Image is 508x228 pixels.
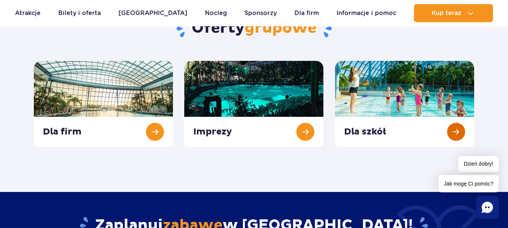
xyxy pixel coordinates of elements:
button: Kup teraz [414,4,493,22]
a: Atrakcje [15,4,41,22]
div: Chat [476,196,499,219]
a: Nocleg [205,4,227,22]
a: Bilety i oferta [58,4,101,22]
a: Sponsorzy [244,4,277,22]
a: [GEOGRAPHIC_DATA] [118,4,187,22]
span: grupowe [244,19,317,38]
h2: Oferty [34,19,474,38]
span: Kup teraz [432,10,461,17]
a: Dla firm [294,4,319,22]
span: Dzień dobry! [458,156,499,172]
a: Informacje i pomoc [337,4,396,22]
span: Jak mogę Ci pomóc? [438,175,499,192]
